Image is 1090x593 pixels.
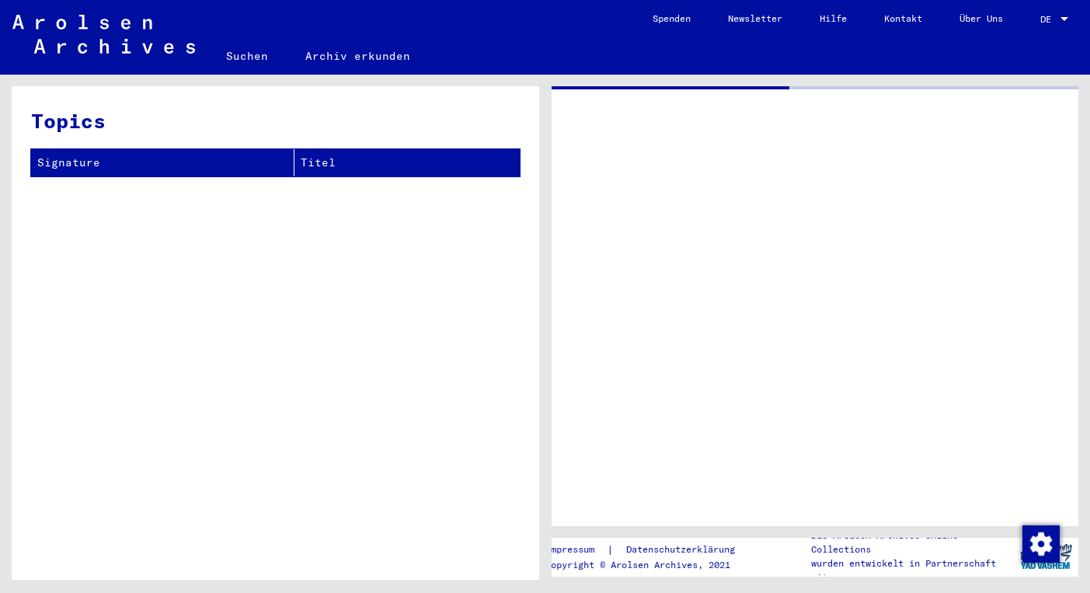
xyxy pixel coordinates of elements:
[1040,14,1057,25] span: DE
[545,542,607,558] a: Impressum
[614,542,754,558] a: Datenschutzerklärung
[31,149,294,176] th: Signature
[12,15,195,54] img: Arolsen_neg.svg
[287,37,429,75] a: Archiv erkunden
[1022,525,1060,563] img: Zustimmung ändern
[545,558,754,572] p: Copyright © Arolsen Archives, 2021
[1022,525,1059,562] div: Zustimmung ändern
[31,106,519,136] h3: Topics
[1017,537,1075,576] img: yv_logo.png
[811,556,1012,584] p: wurden entwickelt in Partnerschaft mit
[545,542,754,558] div: |
[294,149,520,176] th: Titel
[811,528,1012,556] p: Die Arolsen Archives Online-Collections
[207,37,287,75] a: Suchen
